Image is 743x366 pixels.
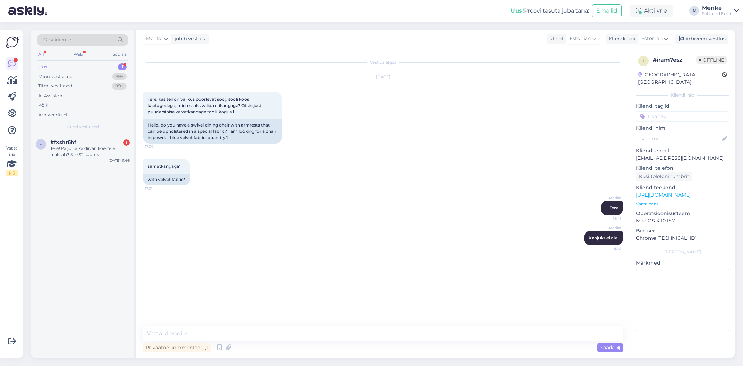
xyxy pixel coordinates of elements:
div: Arhiveeri vestlus [675,34,728,44]
div: Proovi tasuta juba täna: [511,7,589,15]
div: juhib vestlust [172,35,207,43]
div: [DATE] [143,74,623,80]
span: sametkangaga* [148,163,181,169]
div: AI Assistent [38,92,64,99]
div: Klienditugi [606,35,635,43]
div: 1 / 3 [6,170,18,176]
span: Merike [146,35,162,43]
p: Klienditeekond [636,184,729,191]
div: Kliendi info [636,92,729,98]
span: 18:41 [595,216,621,221]
span: #fxshr6hf [50,139,76,145]
div: Vestlus algas [143,59,623,66]
div: Hello, do you have a swivel dining chair with armrests that can be upholstered in a special fabri... [143,119,282,144]
div: Tere! Palju Laika diivan koertele maksab? See S2 suurus [50,145,130,158]
span: Tere [610,205,618,211]
div: Küsi telefoninumbrit [636,172,692,181]
span: f [39,142,42,147]
div: Minu vestlused [38,73,73,80]
span: i [643,58,644,63]
span: 18:43 [595,246,621,251]
span: 17:30 [145,144,171,149]
div: Klient [547,35,564,43]
p: Chrome [TECHNICAL_ID] [636,235,729,242]
span: Estonian [641,35,663,43]
div: M [689,6,699,16]
div: Merike [702,5,731,11]
span: Offline [696,56,727,64]
div: Tiimi vestlused [38,83,72,90]
p: Vaata edasi ... [636,201,729,207]
span: Saada [600,344,620,351]
div: [DATE] 11:46 [109,158,130,163]
a: [URL][DOMAIN_NAME] [636,192,691,198]
div: Arhiveeritud [38,112,67,119]
span: Kahjuks ei ole. [589,235,618,241]
p: Brauser [636,227,729,235]
input: Lisa tag [636,111,729,122]
p: Kliendi telefon [636,165,729,172]
p: Operatsioonisüsteem [636,210,729,217]
div: 99+ [112,73,127,80]
div: 1 [123,139,130,146]
div: with velvet fabric* [143,174,190,185]
p: [EMAIL_ADDRESS][DOMAIN_NAME] [636,154,729,162]
input: Lisa nimi [636,135,721,143]
p: Kliendi tag'id [636,102,729,110]
p: Kliendi email [636,147,729,154]
div: Privaatne kommentaar [143,343,211,352]
span: 17:31 [145,186,171,191]
p: Mac OS X 10.15.7 [636,217,729,224]
p: Kliendi nimi [636,124,729,132]
div: Uus [38,63,47,70]
div: Aktiivne [630,5,673,17]
a: MerikeSoftrend Eesti [702,5,739,16]
b: Uus! [511,7,524,14]
span: Otsi kliente [43,36,71,44]
div: 99+ [112,83,127,90]
div: Kõik [38,102,48,109]
img: Askly Logo [6,36,19,49]
div: [GEOGRAPHIC_DATA], [GEOGRAPHIC_DATA] [638,71,722,86]
span: Uued vestlused [67,124,99,130]
div: Vaata siia [6,145,18,176]
div: 1 [118,63,127,70]
div: Socials [111,50,128,59]
div: Softrend Eesti [702,11,731,16]
div: [PERSON_NAME] [636,249,729,255]
span: Estonian [570,35,591,43]
span: Tere, kas teil on valikus pöörlevat söögitooli koos käetugedega, mida saaks valida erikangaga? Ot... [148,97,262,114]
span: Merike [595,195,621,200]
div: # iram7esz [653,56,696,64]
span: Merike [595,225,621,230]
p: Märkmed [636,259,729,267]
div: All [37,50,45,59]
div: Web [72,50,84,59]
button: Emailid [592,4,622,17]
